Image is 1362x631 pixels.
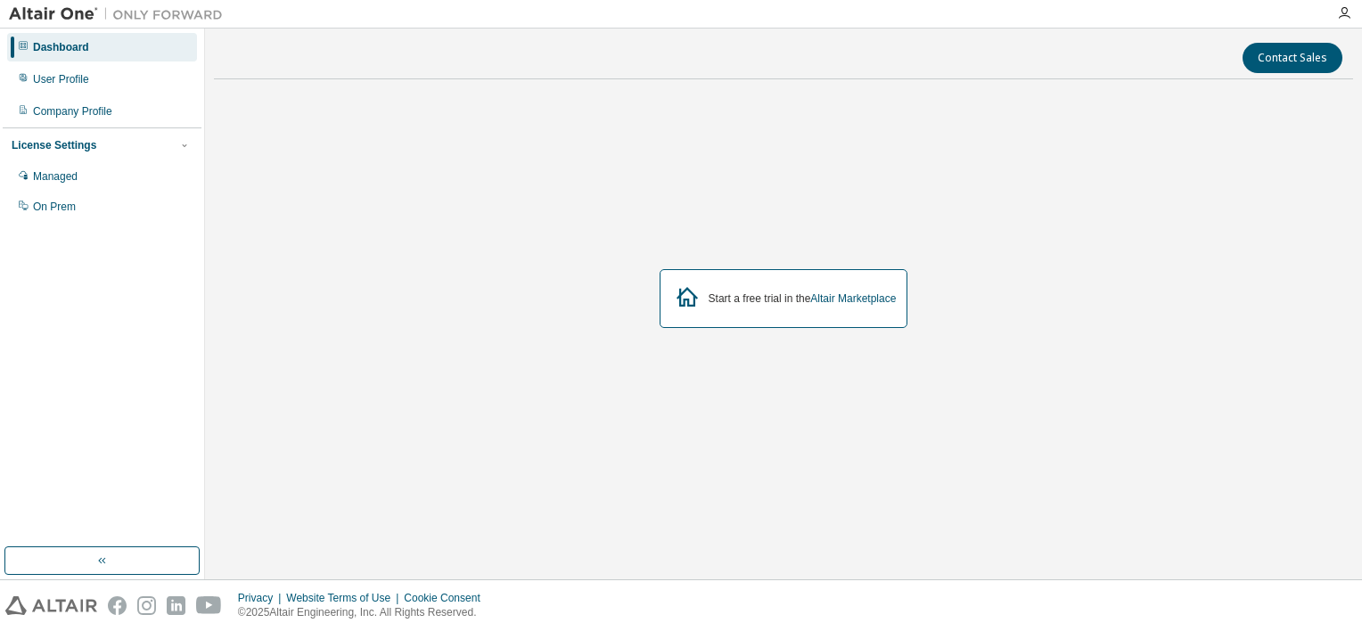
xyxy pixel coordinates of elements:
[12,138,96,152] div: License Settings
[33,40,89,54] div: Dashboard
[33,200,76,214] div: On Prem
[709,291,897,306] div: Start a free trial in the
[5,596,97,615] img: altair_logo.svg
[33,169,78,184] div: Managed
[238,605,491,620] p: © 2025 Altair Engineering, Inc. All Rights Reserved.
[9,5,232,23] img: Altair One
[167,596,185,615] img: linkedin.svg
[238,591,286,605] div: Privacy
[1243,43,1342,73] button: Contact Sales
[108,596,127,615] img: facebook.svg
[137,596,156,615] img: instagram.svg
[286,591,404,605] div: Website Terms of Use
[196,596,222,615] img: youtube.svg
[404,591,490,605] div: Cookie Consent
[33,72,89,86] div: User Profile
[33,104,112,119] div: Company Profile
[810,292,896,305] a: Altair Marketplace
